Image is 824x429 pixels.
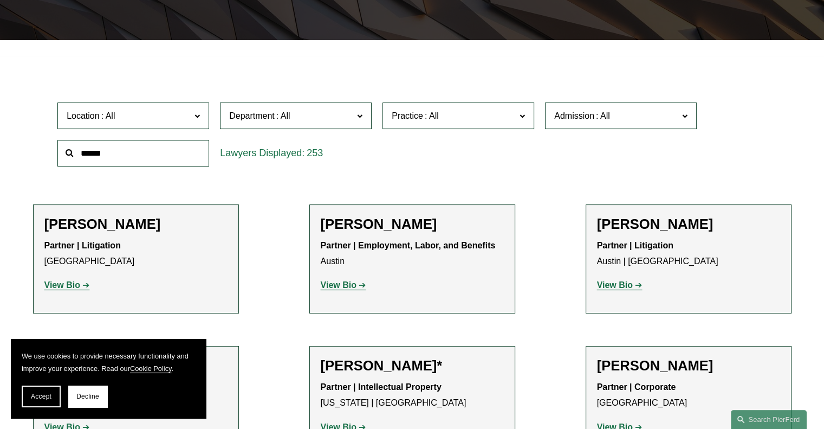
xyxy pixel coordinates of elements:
a: Search this site [731,410,807,429]
strong: Partner | Intellectual Property [321,382,442,392]
span: 253 [307,148,323,158]
p: [US_STATE] | [GEOGRAPHIC_DATA] [321,380,504,411]
h2: [PERSON_NAME] [597,357,780,374]
h2: [PERSON_NAME] [597,216,780,233]
strong: Partner | Litigation [44,241,121,250]
strong: View Bio [44,280,80,290]
p: [GEOGRAPHIC_DATA] [44,238,228,270]
p: Austin [321,238,504,270]
a: View Bio [321,280,366,290]
span: Decline [76,393,99,400]
span: Accept [31,393,51,400]
h2: [PERSON_NAME] [44,216,228,233]
strong: Partner | Corporate [597,382,676,392]
p: We use cookies to provide necessary functionality and improve your experience. Read our . [22,350,195,375]
span: Department [229,111,275,120]
a: View Bio [597,280,643,290]
span: Location [67,111,100,120]
strong: View Bio [597,280,633,290]
span: Admission [554,111,594,120]
strong: Partner | Litigation [597,241,673,250]
button: Decline [68,386,107,407]
a: Cookie Policy [130,364,172,373]
h2: [PERSON_NAME] [321,216,504,233]
p: [GEOGRAPHIC_DATA] [597,380,780,411]
strong: Partner | Employment, Labor, and Benefits [321,241,496,250]
section: Cookie banner [11,339,206,418]
span: Practice [392,111,423,120]
p: Austin | [GEOGRAPHIC_DATA] [597,238,780,270]
h2: [PERSON_NAME]* [321,357,504,374]
button: Accept [22,386,61,407]
strong: View Bio [321,280,356,290]
a: View Bio [44,280,90,290]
